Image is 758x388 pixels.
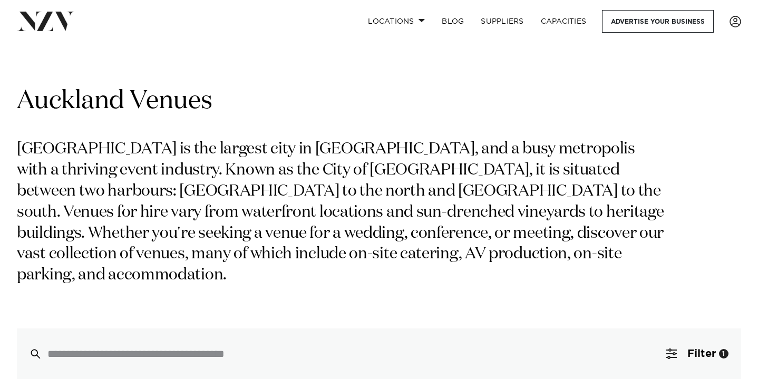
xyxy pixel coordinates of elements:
[532,10,595,33] a: Capacities
[654,328,741,379] button: Filter1
[687,348,716,359] span: Filter
[359,10,433,33] a: Locations
[17,85,741,118] h1: Auckland Venues
[602,10,714,33] a: Advertise your business
[719,349,728,358] div: 1
[17,139,668,286] p: [GEOGRAPHIC_DATA] is the largest city in [GEOGRAPHIC_DATA], and a busy metropolis with a thriving...
[472,10,532,33] a: SUPPLIERS
[17,12,74,31] img: nzv-logo.png
[433,10,472,33] a: BLOG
